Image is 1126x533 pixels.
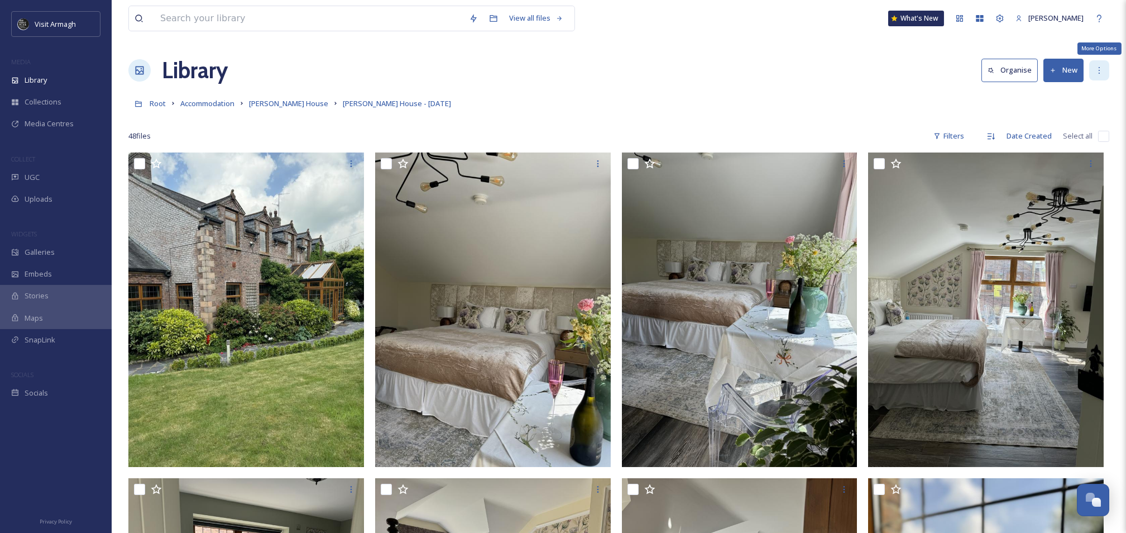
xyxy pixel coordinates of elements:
img: IMG_1833.jpeg [375,153,611,467]
span: Root [150,98,166,108]
a: [PERSON_NAME] House - [DATE] [343,97,451,110]
img: IMG_1832.jpeg [622,153,857,467]
div: More Options [1077,42,1122,55]
span: Maps [25,313,43,323]
span: Collections [25,97,61,107]
img: Blackwell House.jpeg [128,153,364,467]
span: [PERSON_NAME] House - [DATE] [343,98,451,108]
a: Library [162,54,228,87]
a: Privacy Policy [40,514,72,527]
span: SnapLink [25,335,55,345]
a: Organise [981,59,1043,82]
span: Media Centres [25,118,74,129]
span: 48 file s [128,131,151,141]
span: SOCIALS [11,370,33,379]
div: Filters [928,125,970,147]
a: What's New [888,11,944,26]
button: New [1043,59,1084,82]
a: Root [150,97,166,110]
span: [PERSON_NAME] [1028,13,1084,23]
img: IMG_1828.jpeg [868,153,1104,467]
span: Visit Armagh [35,19,76,29]
img: THE-FIRST-PLACE-VISIT-ARMAGH.COM-BLACK.jpg [18,18,29,30]
span: Stories [25,291,49,301]
a: [PERSON_NAME] House [249,97,328,110]
span: Accommodation [180,98,234,108]
span: MEDIA [11,58,31,66]
button: Open Chat [1077,484,1109,516]
a: [PERSON_NAME] [1010,7,1089,29]
span: [PERSON_NAME] House [249,98,328,108]
span: Socials [25,388,48,398]
a: View all files [504,7,569,29]
span: Select all [1063,131,1093,141]
a: Accommodation [180,97,234,110]
span: Privacy Policy [40,518,72,525]
div: Date Created [1001,125,1057,147]
span: Uploads [25,194,52,204]
button: Organise [981,59,1038,82]
span: WIDGETS [11,230,37,238]
span: Library [25,75,47,85]
span: UGC [25,172,40,183]
span: COLLECT [11,155,35,163]
input: Search your library [155,6,463,31]
span: Galleries [25,247,55,258]
span: Embeds [25,269,52,279]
